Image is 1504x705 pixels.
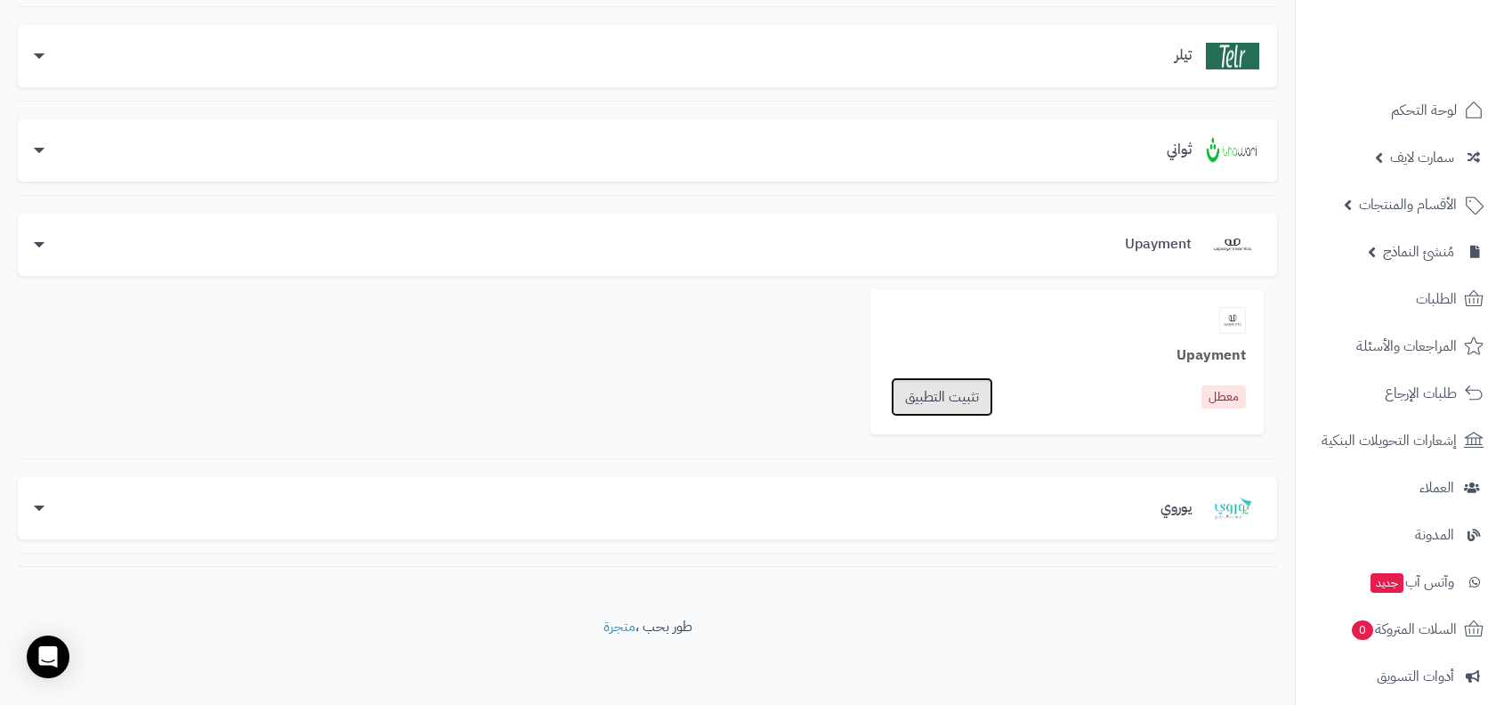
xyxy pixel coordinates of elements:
img: يوروي [1206,495,1259,522]
span: المراجعات والأسئلة [1356,334,1457,359]
a: تيلرتيلر [18,25,1277,87]
span: وآتس آب [1369,570,1454,595]
img: Upay [1219,307,1246,334]
a: تثبيت التطبيق [891,377,993,417]
a: Upayment [888,348,1246,364]
a: العملاء [1306,466,1493,509]
span: مُنشئ النماذج [1383,239,1454,264]
span: أدوات التسويق [1377,664,1454,689]
b: Upayment [1177,344,1246,366]
h3: Upayment [1111,237,1206,253]
span: السلات المتروكة [1350,617,1457,642]
a: المدونة [1306,514,1493,556]
h3: يوروي [1146,500,1206,516]
h3: ثواني [1152,142,1206,158]
a: لوحة التحكم [1306,89,1493,132]
a: Upay [888,307,1246,334]
a: وآتس آبجديد [1306,561,1493,604]
span: سمارت لايف [1390,145,1454,170]
img: تيلر [1206,43,1259,69]
span: إشعارات التحويلات البنكية [1322,428,1457,453]
span: جديد [1371,573,1403,593]
a: UpaymentUpayment [18,214,1277,276]
a: معطل [1201,385,1246,409]
a: السلات المتروكة0 [1306,608,1493,651]
span: المدونة [1415,523,1454,547]
span: لوحة التحكم [1391,98,1457,123]
a: الطلبات [1306,278,1493,320]
h3: تيلر [1160,48,1206,64]
a: يوروييوروي [18,477,1277,539]
a: متجرة [603,616,635,637]
span: طلبات الإرجاع [1385,381,1457,406]
img: Upayment [1206,231,1259,258]
span: العملاء [1419,475,1454,500]
div: Open Intercom Messenger [27,636,69,678]
img: ثواني [1206,137,1259,164]
a: ثوانيثواني [18,119,1277,182]
a: طلبات الإرجاع [1306,372,1493,415]
a: أدوات التسويق [1306,655,1493,698]
a: المراجعات والأسئلة [1306,325,1493,368]
span: الأقسام والمنتجات [1359,192,1457,217]
a: إشعارات التحويلات البنكية [1306,419,1493,462]
span: 0 [1352,620,1373,640]
span: الطلبات [1416,287,1457,312]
